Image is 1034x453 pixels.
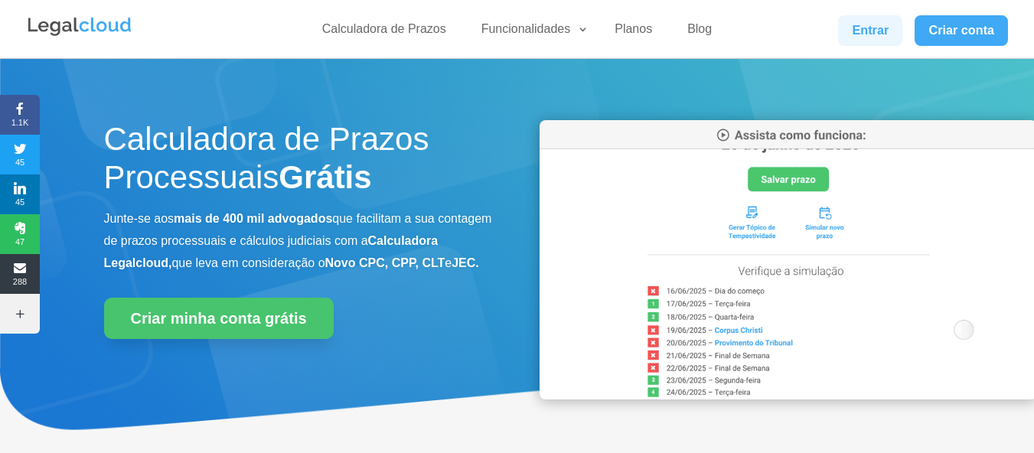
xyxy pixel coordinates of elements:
[104,298,334,339] a: Criar minha conta grátis
[26,28,133,41] a: Logo da Legalcloud
[838,15,902,46] a: Entrar
[174,212,332,225] b: mais de 400 mil advogados
[678,21,721,44] a: Blog
[915,15,1008,46] a: Criar conta
[325,256,445,269] b: Novo CPC, CPP, CLT
[104,120,494,205] h1: Calculadora de Prazos Processuais
[605,21,661,44] a: Planos
[279,159,371,195] strong: Grátis
[313,21,455,44] a: Calculadora de Prazos
[472,21,589,44] a: Funcionalidades
[26,15,133,38] img: Legalcloud Logo
[104,208,494,274] p: Junte-se aos que facilitam a sua contagem de prazos processuais e cálculos judiciais com a que le...
[452,256,479,269] b: JEC.
[104,234,439,269] b: Calculadora Legalcloud,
